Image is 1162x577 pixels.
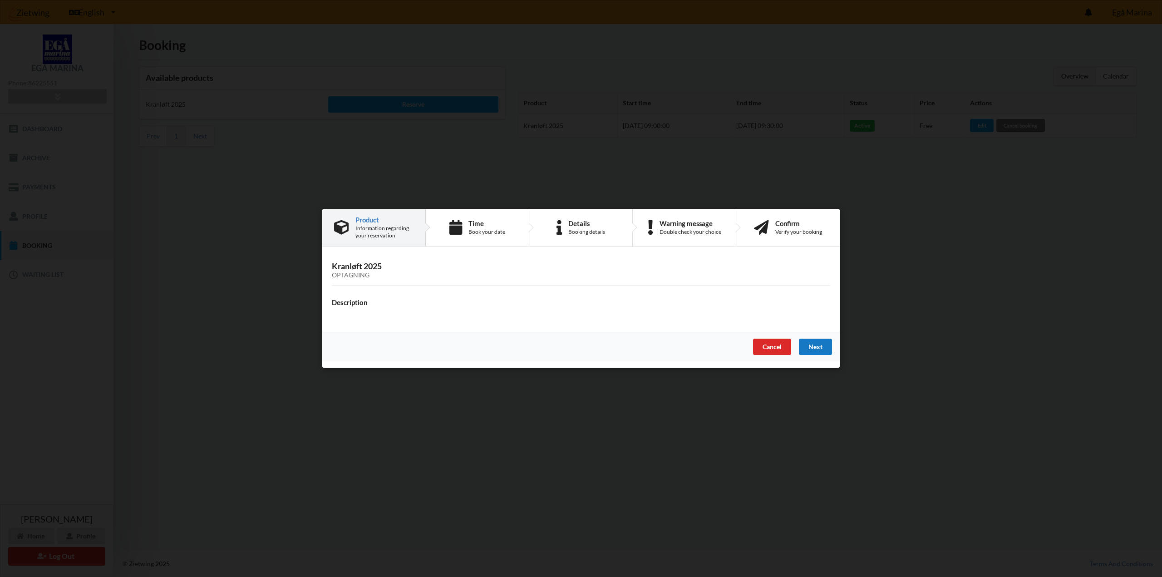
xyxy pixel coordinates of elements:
div: Details [568,220,605,227]
div: Confirm [775,220,822,227]
div: Cancel [753,339,791,355]
div: Time [468,220,505,227]
div: Information regarding your reservation [355,225,414,239]
div: Book your date [468,228,505,236]
div: Verify your booking [775,228,822,236]
div: Optagning [332,272,830,280]
h3: Kranløft 2025 [332,261,830,280]
div: Next [799,339,832,355]
div: Booking details [568,228,605,236]
div: Double check your choice [660,228,721,236]
div: Product [355,216,414,223]
div: Warning message [660,220,721,227]
h4: Description [332,298,830,307]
